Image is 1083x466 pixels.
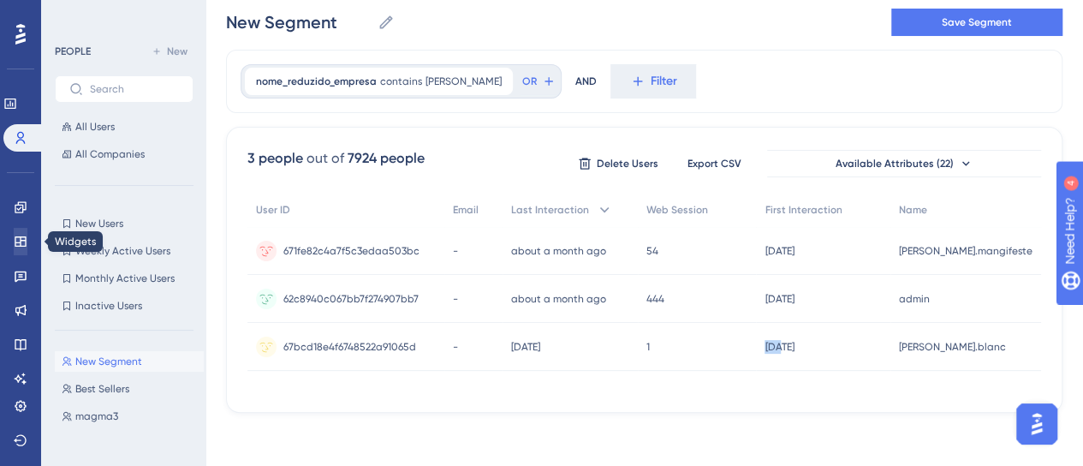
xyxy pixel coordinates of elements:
button: Filter [610,64,696,99]
span: [PERSON_NAME] [425,75,502,88]
input: Segment Name [226,10,371,34]
div: AND [575,64,597,99]
span: Need Help? [40,4,107,25]
span: User ID [256,203,290,217]
button: Best Sellers [55,379,204,399]
span: 67bcd18e4f6748522a91065d [283,340,416,354]
time: [DATE] [765,293,794,305]
span: New [167,45,187,58]
span: admin [899,292,930,306]
button: Available Attributes (22) [767,150,1041,177]
button: Save Segment [891,9,1062,36]
span: Available Attributes (22) [836,157,954,170]
span: - [453,244,458,258]
button: Delete Users [575,150,661,177]
div: 3 people [247,148,303,169]
button: magma3 [55,406,204,427]
div: 7924 people [348,148,425,169]
button: Monthly Active Users [55,268,193,289]
span: [PERSON_NAME].blanc [899,340,1006,354]
button: All Companies [55,144,193,164]
span: Email [453,203,479,217]
iframe: UserGuiding AI Assistant Launcher [1011,398,1062,450]
span: Last Interaction [511,203,589,217]
span: [PERSON_NAME].mangifeste [899,244,1032,258]
time: about a month ago [511,293,606,305]
div: out of [306,148,344,169]
span: 671fe82c4a7f5c3edaa503bc [283,244,420,258]
span: All Users [75,120,115,134]
span: All Companies [75,147,145,161]
time: about a month ago [511,245,606,257]
time: [DATE] [765,341,794,353]
button: Weekly Active Users [55,241,193,261]
span: 54 [646,244,658,258]
span: Best Sellers [75,382,129,396]
span: - [453,340,458,354]
button: New [146,41,193,62]
span: Inactive Users [75,299,142,313]
span: Monthly Active Users [75,272,175,285]
span: magma3 [75,409,118,423]
time: [DATE] [765,245,794,257]
span: 62c8940c067bb7f274907bb7 [283,292,419,306]
span: New Users [75,217,123,230]
button: All Users [55,116,193,137]
span: Name [899,203,927,217]
button: New Users [55,213,193,234]
span: Filter [651,71,677,92]
input: Search [90,83,179,95]
button: Export CSV [671,150,757,177]
span: Export CSV [687,157,741,170]
span: - [453,292,458,306]
button: OR [520,68,557,95]
button: New Segment [55,351,204,372]
span: New Segment [75,355,142,368]
span: Delete Users [597,157,658,170]
button: Inactive Users [55,296,193,316]
span: nome_reduzido_empresa [256,75,377,88]
span: contains [380,75,422,88]
time: [DATE] [511,341,540,353]
div: PEOPLE [55,45,91,58]
span: Web Session [646,203,708,217]
span: First Interaction [765,203,842,217]
span: OR [522,75,537,88]
div: 4 [119,9,124,22]
span: 444 [646,292,664,306]
span: 1 [646,340,650,354]
span: Weekly Active Users [75,244,170,258]
span: Save Segment [942,15,1012,29]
